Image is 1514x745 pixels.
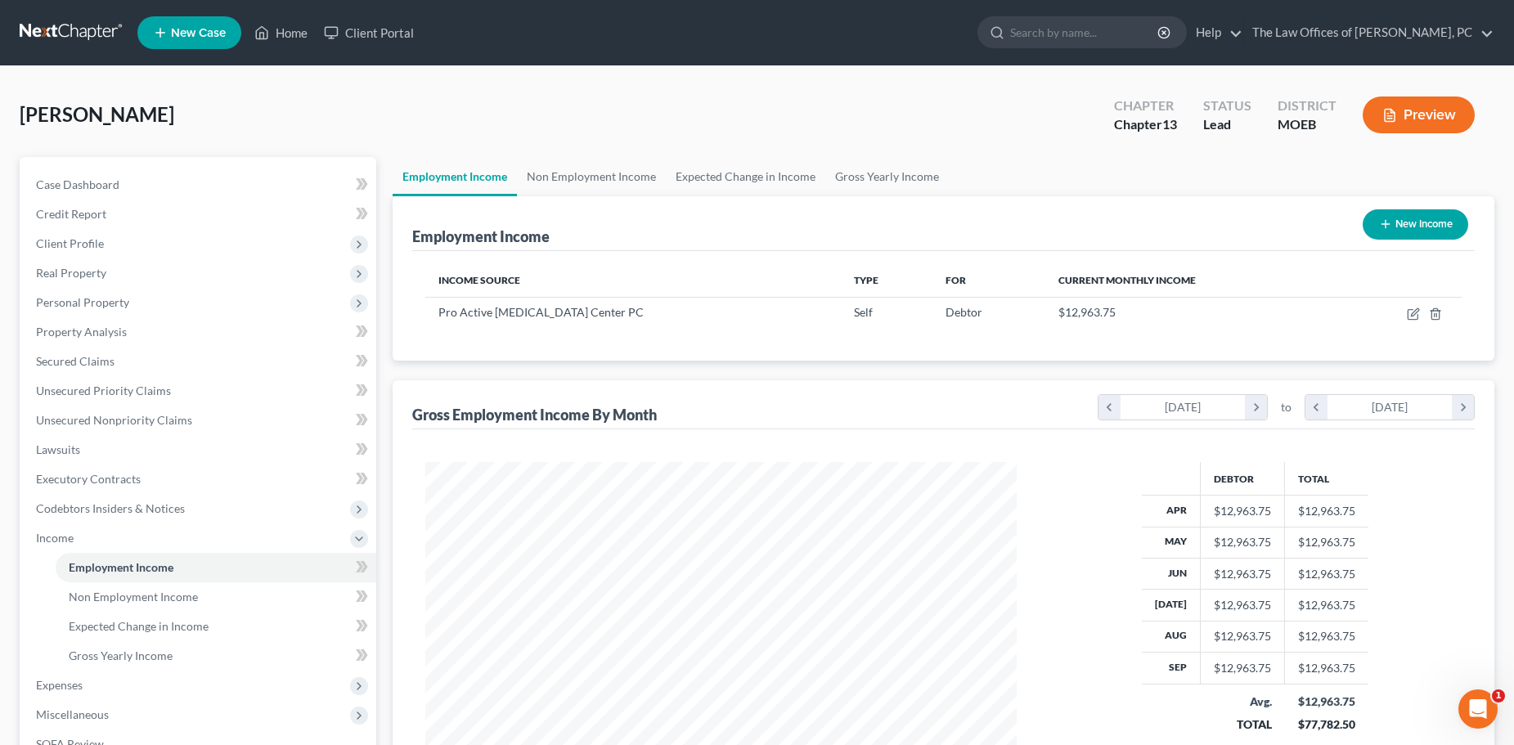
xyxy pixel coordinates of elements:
[1285,653,1369,684] td: $12,963.75
[438,305,644,319] span: Pro Active [MEDICAL_DATA] Center PC
[1285,590,1369,621] td: $12,963.75
[1203,96,1251,115] div: Status
[1363,209,1468,240] button: New Income
[1098,395,1121,420] i: chevron_left
[1285,496,1369,527] td: $12,963.75
[412,227,550,246] div: Employment Income
[56,612,376,641] a: Expected Change in Income
[246,18,316,47] a: Home
[36,678,83,692] span: Expenses
[393,157,517,196] a: Employment Income
[23,170,376,200] a: Case Dashboard
[1142,653,1201,684] th: Sep
[1121,395,1246,420] div: [DATE]
[1142,590,1201,621] th: [DATE]
[1285,621,1369,652] td: $12,963.75
[1278,96,1337,115] div: District
[438,274,520,286] span: Income Source
[1214,566,1271,582] div: $12,963.75
[36,354,115,368] span: Secured Claims
[1214,693,1272,710] div: Avg.
[1245,395,1267,420] i: chevron_right
[36,266,106,280] span: Real Property
[23,465,376,494] a: Executory Contracts
[1188,18,1242,47] a: Help
[1203,115,1251,134] div: Lead
[1142,496,1201,527] th: Apr
[69,619,209,633] span: Expected Change in Income
[36,442,80,456] span: Lawsuits
[1162,116,1177,132] span: 13
[23,376,376,406] a: Unsecured Priority Claims
[23,317,376,347] a: Property Analysis
[1214,534,1271,550] div: $12,963.75
[316,18,422,47] a: Client Portal
[36,707,109,721] span: Miscellaneous
[946,274,966,286] span: For
[1142,527,1201,558] th: May
[36,325,127,339] span: Property Analysis
[36,236,104,250] span: Client Profile
[36,384,171,397] span: Unsecured Priority Claims
[1285,462,1369,495] th: Total
[1058,274,1196,286] span: Current Monthly Income
[1458,689,1498,729] iframe: Intercom live chat
[69,560,173,574] span: Employment Income
[1214,716,1272,733] div: TOTAL
[1244,18,1494,47] a: The Law Offices of [PERSON_NAME], PC
[1281,399,1292,415] span: to
[171,27,226,39] span: New Case
[1298,716,1356,733] div: $77,782.50
[1142,621,1201,652] th: Aug
[1058,305,1116,319] span: $12,963.75
[36,531,74,545] span: Income
[69,590,198,604] span: Non Employment Income
[854,305,873,319] span: Self
[23,200,376,229] a: Credit Report
[36,207,106,221] span: Credit Report
[1285,527,1369,558] td: $12,963.75
[36,472,141,486] span: Executory Contracts
[56,553,376,582] a: Employment Income
[56,582,376,612] a: Non Employment Income
[1214,660,1271,676] div: $12,963.75
[1214,628,1271,644] div: $12,963.75
[412,405,657,424] div: Gross Employment Income By Month
[1328,395,1453,420] div: [DATE]
[23,347,376,376] a: Secured Claims
[825,157,949,196] a: Gross Yearly Income
[23,435,376,465] a: Lawsuits
[69,649,173,662] span: Gross Yearly Income
[36,177,119,191] span: Case Dashboard
[1492,689,1505,702] span: 1
[1214,503,1271,519] div: $12,963.75
[1305,395,1328,420] i: chevron_left
[1278,115,1337,134] div: MOEB
[666,157,825,196] a: Expected Change in Income
[1285,558,1369,589] td: $12,963.75
[20,102,174,126] span: [PERSON_NAME]
[1114,96,1177,115] div: Chapter
[1214,597,1271,613] div: $12,963.75
[1142,558,1201,589] th: Jun
[946,305,982,319] span: Debtor
[36,501,185,515] span: Codebtors Insiders & Notices
[1201,462,1285,495] th: Debtor
[854,274,878,286] span: Type
[1298,693,1356,710] div: $12,963.75
[23,406,376,435] a: Unsecured Nonpriority Claims
[36,295,129,309] span: Personal Property
[36,413,192,427] span: Unsecured Nonpriority Claims
[56,641,376,671] a: Gross Yearly Income
[517,157,666,196] a: Non Employment Income
[1010,17,1160,47] input: Search by name...
[1363,96,1475,133] button: Preview
[1114,115,1177,134] div: Chapter
[1452,395,1474,420] i: chevron_right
